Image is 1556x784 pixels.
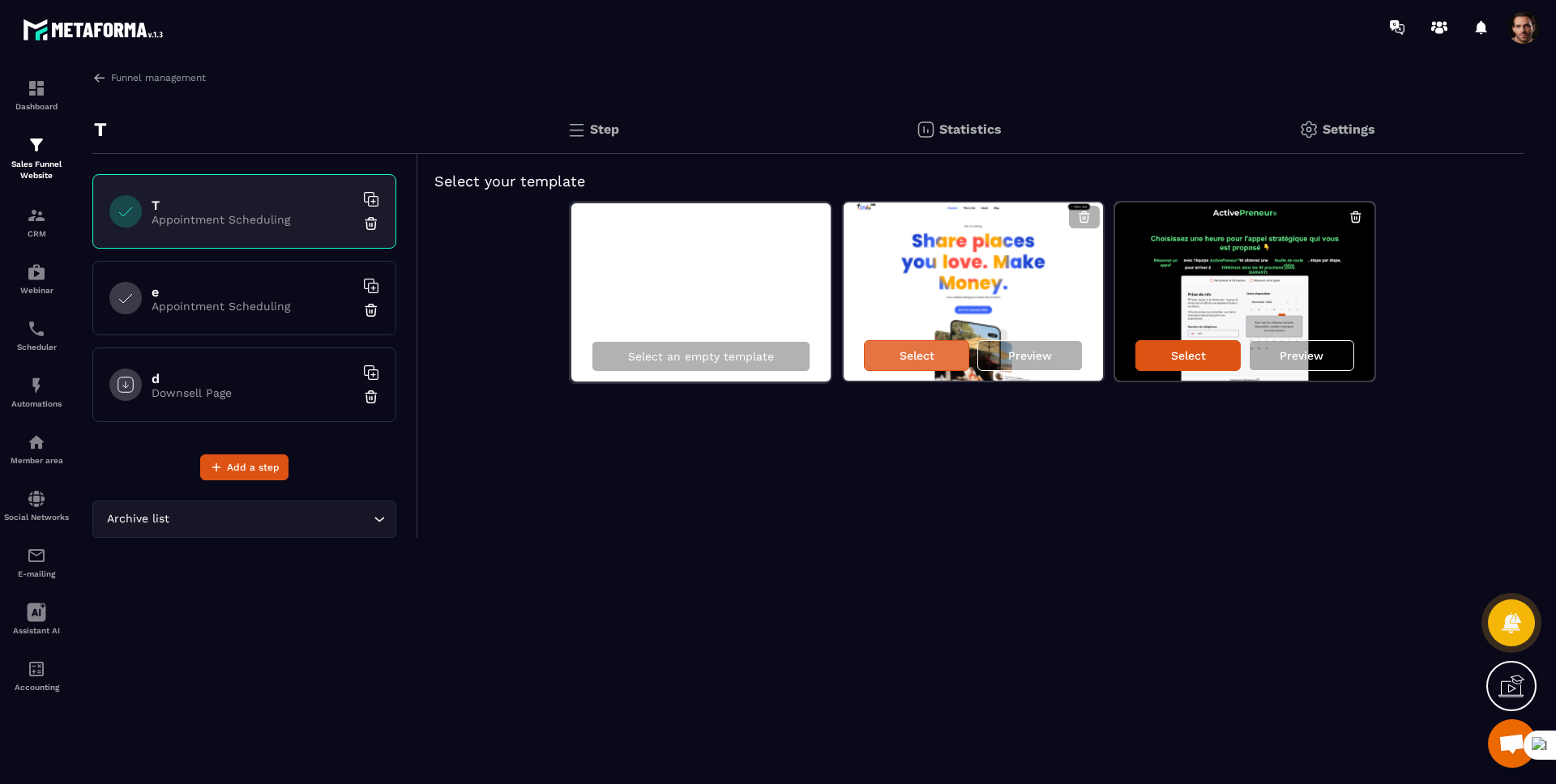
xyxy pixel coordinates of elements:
img: bars.0d591741.svg [566,120,586,139]
a: formationformationSales Funnel Website [4,123,69,194]
h6: e [152,284,354,300]
p: Automations [4,399,69,408]
a: accountantaccountantAccounting [4,647,69,704]
img: logo [23,15,169,45]
div: Mở cuộc trò chuyện [1488,719,1537,768]
p: E-mailing [4,569,69,578]
p: Select an empty template [628,350,774,363]
img: automations [27,262,46,282]
p: T [94,113,107,146]
a: Assistant AI [4,590,69,647]
a: Funnel management [92,70,206,85]
p: Settings [1323,121,1375,137]
img: formation [27,206,46,225]
img: arrow [92,70,107,85]
p: Select [1171,349,1206,362]
p: Preview [1008,349,1052,362]
span: Archive list [103,510,173,528]
img: image [844,202,1103,381]
img: email [27,546,46,565]
a: automationsautomationsAutomations [4,364,69,420]
img: image [1115,202,1374,381]
a: automationsautomationsWebinar [4,250,69,307]
h5: Select your template [434,170,1507,193]
a: social-networksocial-networkSocial Networks [4,477,69,534]
h6: d [152,371,354,386]
a: schedulerschedulerScheduler [4,307,69,364]
span: Add a step [227,459,280,475]
img: automations [27,376,46,395]
img: automations [27,432,46,452]
a: automationsautomationsMember area [4,420,69,477]
p: Statistics [939,121,1002,137]
img: scheduler [27,319,46,339]
p: CRM [4,229,69,238]
img: trash [363,302,379,318]
p: Member area [4,456,69,465]
p: Select [900,349,934,362]
img: formation [27,135,46,155]
p: Assistant AI [4,626,69,635]
p: Preview [1280,349,1323,362]
img: setting-gr.5f69749f.svg [1299,120,1319,139]
p: Webinar [4,286,69,295]
p: Scheduler [4,343,69,352]
p: Sales Funnel Website [4,159,69,181]
p: Accounting [4,683,69,692]
p: Downsell Page [152,386,354,399]
h6: T [152,198,354,213]
input: Search for option [173,510,370,528]
img: trash [363,215,379,232]
a: emailemailE-mailing [4,534,69,590]
p: Appointment Scheduling [152,213,354,226]
img: formation [27,79,46,98]
p: Step [590,121,619,137]
button: Add a step [200,454,289,480]
img: trash [363,389,379,405]
p: Social Networks [4,513,69,522]
p: Appointment Scheduling [152,300,354,313]
a: formationformationDashboard [4,66,69,123]
p: Dashboard [4,102,69,111]
a: formationformationCRM [4,194,69,250]
img: social-network [27,489,46,509]
img: accountant [27,659,46,679]
img: stats.20deebd0.svg [916,120,935,139]
div: Search for option [92,501,396,538]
